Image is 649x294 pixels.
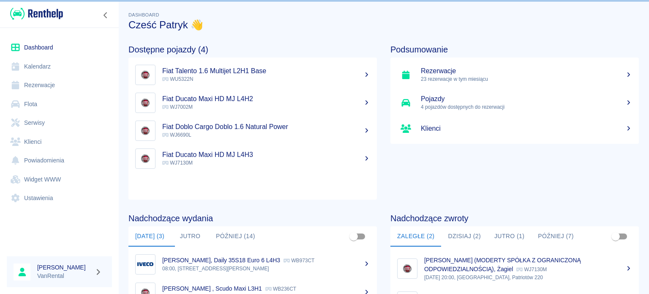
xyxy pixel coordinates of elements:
[424,274,632,281] p: [DATE] 20:00, [GEOGRAPHIC_DATA], Patriotów 220
[516,267,547,272] p: WJ7130M
[7,151,112,170] a: Powiadomienia
[171,226,209,247] button: Jutro
[128,250,377,278] a: Image[PERSON_NAME], Daily 35S18 Euro 6 L4H3 WB973CT08:00, [STREET_ADDRESS][PERSON_NAME]
[421,67,632,75] h5: Rezerwacje
[531,226,581,247] button: Później (7)
[7,57,112,76] a: Kalendarz
[162,160,193,166] span: WJ7130M
[162,76,193,82] span: WU5322N
[128,117,377,145] a: ImageFiat Doblo Cargo Doblo 1.6 Natural Power WJ6690L
[137,151,153,167] img: Image
[421,103,632,111] p: 4 pojazdów dostępnych do rezerwacji
[7,132,112,151] a: Klienci
[7,7,63,21] a: Renthelp logo
[608,228,624,245] span: Pokaż przypisane tylko do mnie
[421,75,632,83] p: 23 rezerwacje w tym miesiącu
[390,250,639,287] a: Image[PERSON_NAME] (MODERTY SPÓŁKA Z OGRANICZONĄ ODPOWIEDZIALNOŚCIĄ), Żagiel WJ7130M[DATE] 20:00,...
[488,226,531,247] button: Jutro (1)
[7,189,112,208] a: Ustawienia
[128,226,171,247] button: [DATE] (3)
[162,95,370,103] h5: Fiat Ducato Maxi HD MJ L4H2
[128,89,377,117] a: ImageFiat Ducato Maxi HD MJ L4H2 WJ7002M
[390,117,639,140] a: Klienci
[162,132,191,138] span: WJ6690L
[128,19,639,31] h3: Cześć Patryk 👋
[162,285,262,292] p: [PERSON_NAME] , Scudo Maxi L3H1
[162,257,280,264] p: [PERSON_NAME], Daily 35S18 Euro 6 L4H3
[162,104,193,110] span: WJ7002M
[346,228,362,245] span: Pokaż przypisane tylko do mnie
[162,151,370,159] h5: Fiat Ducato Maxi HD MJ L4H3
[137,123,153,139] img: Image
[390,61,639,89] a: Rezerwacje23 rezerwacje w tym miesiącu
[390,89,639,117] a: Pojazdy4 pojazdów dostępnych do rezerwacji
[137,95,153,111] img: Image
[209,226,262,247] button: Później (14)
[421,124,632,133] h5: Klienci
[37,263,91,272] h6: [PERSON_NAME]
[137,67,153,83] img: Image
[10,7,63,21] img: Renthelp logo
[162,265,370,272] p: 08:00, [STREET_ADDRESS][PERSON_NAME]
[424,257,581,272] p: [PERSON_NAME] (MODERTY SPÓŁKA Z OGRANICZONĄ ODPOWIEDZIALNOŚCIĄ), Żagiel
[128,145,377,173] a: ImageFiat Ducato Maxi HD MJ L4H3 WJ7130M
[128,44,377,55] h4: Dostępne pojazdy (4)
[162,67,370,75] h5: Fiat Talento 1.6 Multijet L2H1 Base
[7,113,112,132] a: Serwisy
[421,95,632,103] h5: Pojazdy
[390,213,639,223] h4: Nadchodzące zwroty
[99,10,112,21] button: Zwiń nawigację
[7,95,112,114] a: Flota
[399,261,415,277] img: Image
[37,272,91,280] p: VanRental
[390,226,441,247] button: Zaległe (2)
[7,170,112,189] a: Widget WWW
[7,76,112,95] a: Rezerwacje
[441,226,488,247] button: Dzisiaj (2)
[162,123,370,131] h5: Fiat Doblo Cargo Doblo 1.6 Natural Power
[128,61,377,89] a: ImageFiat Talento 1.6 Multijet L2H1 Base WU5322N
[284,258,314,264] p: WB973CT
[137,256,153,272] img: Image
[265,286,296,292] p: WB236CT
[128,213,377,223] h4: Nadchodzące wydania
[390,44,639,55] h4: Podsumowanie
[128,12,159,17] span: Dashboard
[7,38,112,57] a: Dashboard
